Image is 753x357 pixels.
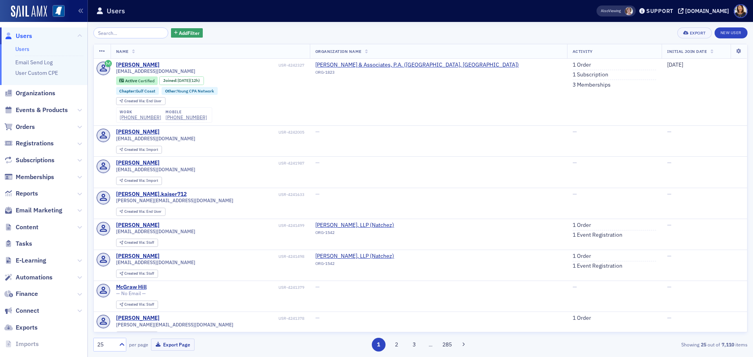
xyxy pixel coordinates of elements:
a: 1 Order [573,315,591,322]
div: USR-4241987 [161,161,304,166]
a: Automations [4,273,53,282]
div: Created Via: Import [116,177,162,185]
span: — [315,283,320,290]
img: SailAMX [11,5,47,18]
div: Import [124,179,158,183]
span: Events & Products [16,106,68,114]
div: USR-4242327 [161,63,304,68]
a: [PERSON_NAME].kaiser712 [116,191,187,198]
a: [PHONE_NUMBER] [120,114,161,120]
span: Active [125,78,138,83]
div: Created Via: Import [116,146,162,154]
a: [PERSON_NAME], LLP (Natchez) [315,253,394,260]
span: Exports [16,323,38,332]
span: [EMAIL_ADDRESS][DOMAIN_NAME] [116,167,195,172]
span: Created Via : [124,240,146,245]
a: Users [15,45,29,53]
a: Tasks [4,239,32,248]
a: Content [4,223,38,232]
span: [PERSON_NAME][EMAIL_ADDRESS][DOMAIN_NAME] [116,322,233,328]
a: New User [715,27,748,38]
div: ORG-1542 [315,261,394,269]
span: — [667,314,671,321]
span: [EMAIL_ADDRESS][DOMAIN_NAME] [116,228,195,234]
div: Created Via: End User [116,208,166,216]
span: Registrations [16,139,54,148]
span: — [315,190,320,198]
a: 3 Memberships [573,82,611,89]
button: 285 [440,338,454,352]
div: Active: Active: Certified [116,76,158,85]
a: Finance [4,290,38,298]
span: Silas Simmons, LLP (Natchez) [315,222,394,229]
span: Name [116,49,129,54]
span: [DATE] [667,61,683,68]
label: per page [129,341,148,348]
span: Chapter : [119,88,136,94]
span: — [667,159,671,166]
div: 25 [97,341,115,349]
span: Created Via : [124,271,146,276]
span: — No Email — [116,290,146,296]
a: 1 Event Registration [573,263,622,270]
a: [PERSON_NAME] [116,62,160,69]
span: — [573,283,577,290]
span: Initial Join Date [667,49,707,54]
div: [PERSON_NAME] [116,159,160,167]
div: Joined: 2025-08-15 00:00:00 [159,76,204,85]
div: Showing out of items [535,341,748,348]
span: Lydia Carlisle [625,7,633,15]
button: Export Page [151,339,195,351]
span: Memberships [16,173,54,181]
span: Certified [138,78,155,83]
span: Subscriptions [16,156,55,165]
button: 3 [407,338,421,352]
div: Created Via: Staff [116,332,158,340]
a: Email Send Log [15,59,53,66]
span: E-Learning [16,256,46,265]
span: … [425,341,436,348]
a: Other:Young CPA Network [165,89,214,94]
span: [EMAIL_ADDRESS][DOMAIN_NAME] [116,259,195,265]
a: Users [4,32,32,40]
span: [PERSON_NAME][EMAIL_ADDRESS][DOMAIN_NAME] [116,198,233,203]
div: Created Via: End User [116,97,166,105]
a: [PERSON_NAME] [116,222,160,229]
a: [PERSON_NAME] [116,315,160,322]
a: Active Certified [119,78,154,83]
span: Organizations [16,89,55,98]
a: Exports [4,323,38,332]
span: [EMAIL_ADDRESS][DOMAIN_NAME] [116,136,195,141]
a: 1 Order [573,62,591,69]
div: [PHONE_NUMBER] [166,114,207,120]
span: — [315,128,320,135]
div: End User [124,99,162,103]
button: [DOMAIN_NAME] [678,8,732,14]
div: Created Via: Staff [116,301,158,309]
a: Subscriptions [4,156,55,165]
span: — [315,159,320,166]
span: Created Via : [124,178,146,183]
a: 1 Order [573,222,591,229]
span: Profile [734,4,748,18]
a: Chapter:Gulf Coast [119,89,155,94]
span: Joined : [163,78,178,83]
span: — [573,128,577,135]
div: USR-4241633 [188,192,304,197]
a: 1 Order [573,253,591,260]
span: Culumber, Harvey & Associates, P.A. (Gulfport, MS) [315,62,519,69]
div: Staff [124,241,154,245]
span: — [667,128,671,135]
span: [EMAIL_ADDRESS][DOMAIN_NAME] [116,68,195,74]
a: Connect [4,306,39,315]
a: User Custom CPE [15,69,58,76]
span: Created Via : [124,209,146,214]
img: SailAMX [53,5,65,17]
div: [PERSON_NAME] [116,253,160,260]
a: 1 Event Registration [573,232,622,239]
a: 1 Subscription [573,71,608,78]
